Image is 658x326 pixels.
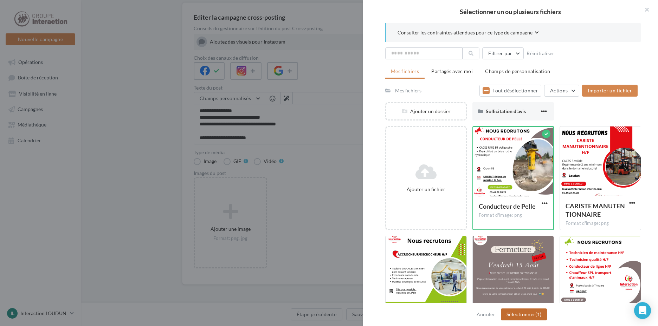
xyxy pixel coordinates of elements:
button: Annuler [474,310,498,319]
button: Actions [544,85,579,97]
button: Sélectionner(1) [501,308,547,320]
span: Mes fichiers [391,68,419,74]
h2: Sélectionner un ou plusieurs fichiers [374,8,647,15]
span: Importer un fichier [588,87,632,93]
span: (1) [535,311,541,317]
span: Conducteur de Pelle [479,202,536,210]
button: Filtrer par [482,47,524,59]
span: Actions [550,87,568,93]
div: Format d'image: png [566,220,635,227]
span: Champs de personnalisation [485,68,550,74]
button: Importer un fichier [582,85,638,97]
span: Partagés avec moi [431,68,473,74]
div: Format d'image: png [479,212,548,219]
span: CARISTE MANUTENTIONNAIRE [566,202,625,218]
span: Sollicitation d'avis [486,108,526,114]
div: Ajouter un dossier [386,108,466,115]
div: Open Intercom Messenger [634,302,651,319]
div: Mes fichiers [395,87,421,94]
span: Consulter les contraintes attendues pour ce type de campagne [398,29,533,36]
div: Ajouter un fichier [389,186,463,193]
button: Consulter les contraintes attendues pour ce type de campagne [398,29,539,38]
button: Réinitialiser [524,49,557,58]
button: Tout désélectionner [479,85,541,97]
